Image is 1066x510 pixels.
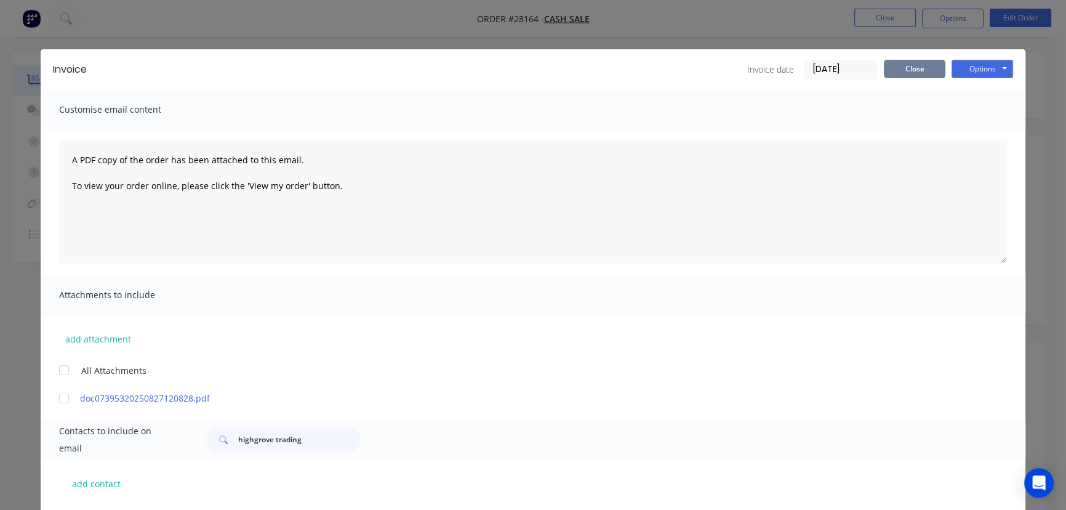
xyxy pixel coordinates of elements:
span: Attachments to include [59,286,194,304]
button: add contact [59,474,133,493]
div: Invoice [53,62,87,77]
span: Invoice date [747,63,794,76]
button: add attachment [59,330,137,348]
textarea: A PDF copy of the order has been attached to this email. To view your order online, please click ... [59,140,1007,264]
input: Search... [238,427,360,452]
button: Close [884,60,945,78]
button: Options [952,60,1013,78]
div: Open Intercom Messenger [1024,468,1054,498]
span: Customise email content [59,101,194,118]
span: All Attachments [81,364,146,377]
a: doc07395320250827120828.pdf [80,392,950,405]
span: Contacts to include on email [59,423,175,457]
